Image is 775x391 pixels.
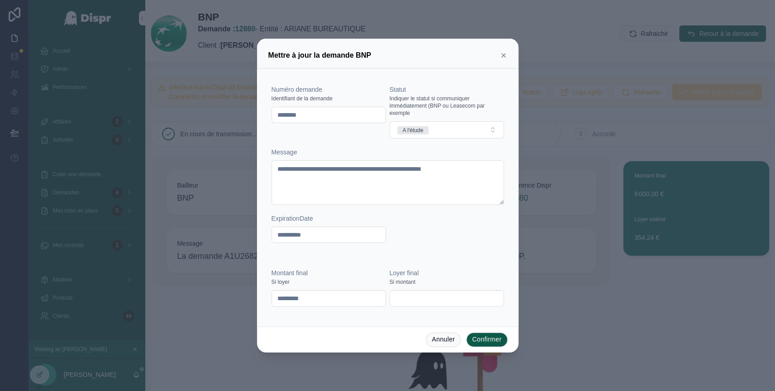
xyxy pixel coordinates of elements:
button: Confirmer [466,332,508,347]
span: Loyer final [390,269,419,277]
span: Si loyer [271,278,290,286]
div: A l'étude [403,126,424,134]
span: Message [271,148,297,156]
span: Statut [390,86,406,93]
span: Indiquer le statut si communiquer immédiatement (BNP ou Leasecom par exemple [390,95,504,117]
span: Identifiant de la demande [271,95,333,102]
span: Numéro demande [271,86,322,93]
button: Annuler [426,332,461,347]
button: Select Button [390,121,504,139]
span: Montant final [271,269,308,277]
h3: Mettre à jour la demande BNP [268,50,371,61]
span: Si montant [390,278,415,286]
span: ExpirationDate [271,215,313,222]
iframe: Intercom live chat [744,360,766,382]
